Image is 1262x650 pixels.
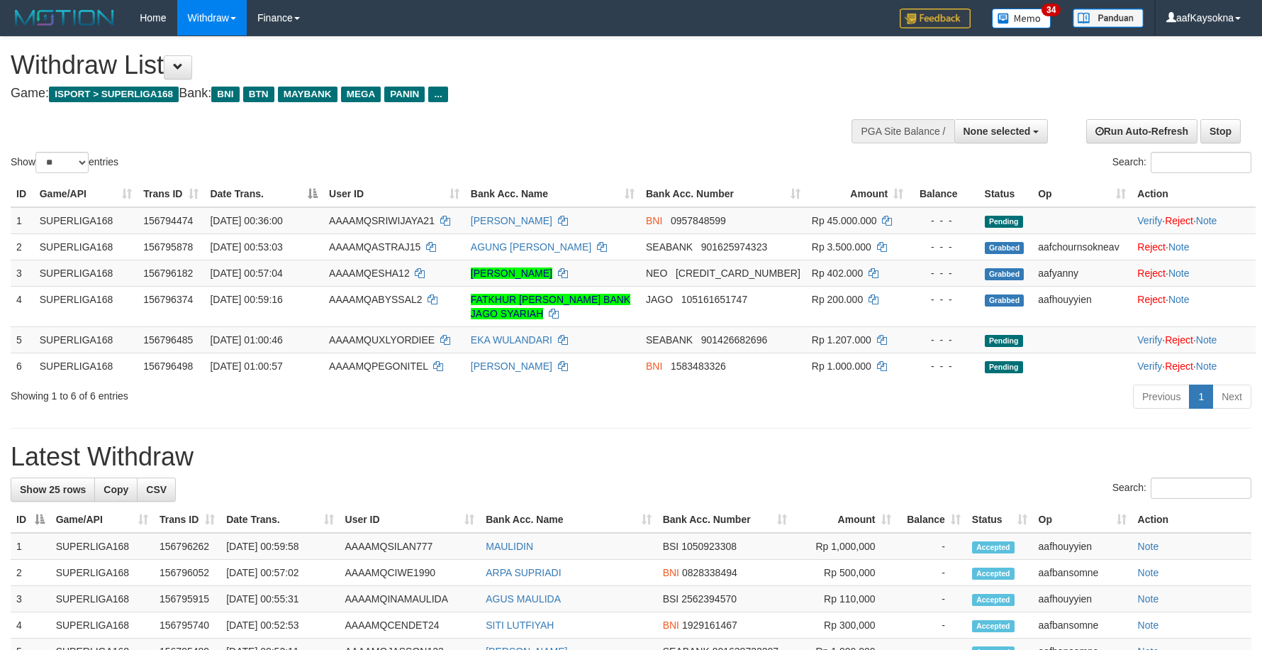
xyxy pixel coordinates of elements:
input: Search: [1151,152,1251,173]
div: PGA Site Balance / [851,119,954,143]
td: AAAAMQINAMAULIDA [340,586,481,612]
a: CSV [137,478,176,502]
a: Verify [1137,360,1162,372]
a: Note [1138,593,1159,605]
span: Pending [985,216,1023,228]
a: Reject [1165,334,1193,346]
span: Rp 1.000.000 [812,360,871,372]
span: [DATE] 00:53:03 [210,241,282,253]
th: Date Trans.: activate to sort column ascending [220,507,339,533]
span: Accepted [972,541,1015,553]
td: Rp 300,000 [793,612,896,639]
span: 156796182 [143,268,193,279]
span: AAAAMQABYSSAL2 [329,294,423,305]
td: · · [1132,207,1256,234]
span: BNI [663,567,679,578]
td: SUPERLIGA168 [34,353,138,379]
td: SUPERLIGA168 [50,533,154,560]
div: - - - [915,359,973,373]
th: Balance [909,181,978,207]
span: AAAAMQUXLYORDIEE [329,334,435,346]
img: panduan.png [1073,9,1144,28]
th: ID: activate to sort column descending [11,507,50,533]
span: NEO [646,268,667,279]
td: Rp 1,000,000 [793,533,896,560]
a: Show 25 rows [11,478,95,502]
th: ID [11,181,34,207]
td: SUPERLIGA168 [34,233,138,260]
td: - [897,612,966,639]
td: · · [1132,353,1256,379]
th: Op: activate to sort column ascending [1033,507,1132,533]
td: · · [1132,326,1256,353]
td: 156795915 [154,586,220,612]
a: Reject [1137,241,1166,253]
span: BTN [243,87,274,102]
a: Reject [1137,294,1166,305]
a: [PERSON_NAME] [471,268,552,279]
span: Copy 105161651747 to clipboard [681,294,747,305]
span: Pending [985,361,1023,373]
td: aafbansomne [1033,612,1132,639]
td: 3 [11,586,50,612]
a: ARPA SUPRIADI [486,567,561,578]
a: AGUNG [PERSON_NAME] [471,241,591,253]
div: - - - [915,333,973,347]
span: Accepted [972,568,1015,580]
a: Previous [1133,385,1190,409]
a: Note [1196,334,1217,346]
a: Note [1168,294,1190,305]
span: ... [428,87,447,102]
td: · [1132,260,1256,286]
span: PANIN [384,87,425,102]
a: Note [1196,360,1217,372]
th: Trans ID: activate to sort column ascending [138,181,204,207]
span: Rp 45.000.000 [812,215,877,226]
td: aafhouyyien [1033,586,1132,612]
td: AAAAMQSILAN777 [340,533,481,560]
a: Run Auto-Refresh [1086,119,1197,143]
td: aafhouyyien [1033,533,1132,560]
th: Bank Acc. Number: activate to sort column ascending [657,507,793,533]
td: Rp 500,000 [793,560,896,586]
h1: Latest Withdraw [11,443,1251,471]
th: Bank Acc. Name: activate to sort column ascending [465,181,640,207]
span: AAAAMQESHA12 [329,268,410,279]
td: 156796262 [154,533,220,560]
span: Copy 5859459283059128 to clipboard [676,268,800,279]
span: 156796498 [143,360,193,372]
th: Amount: activate to sort column ascending [806,181,909,207]
span: AAAAMQSRIWIJAYA21 [329,215,435,226]
span: Grabbed [985,294,1024,307]
td: 1 [11,207,34,234]
th: Game/API: activate to sort column ascending [34,181,138,207]
span: Copy 1050923308 to clipboard [681,541,737,552]
div: - - - [915,240,973,254]
td: 6 [11,353,34,379]
a: Note [1138,567,1159,578]
h4: Game: Bank: [11,87,827,101]
span: Copy 0957848599 to clipboard [671,215,726,226]
span: 156794474 [143,215,193,226]
a: [PERSON_NAME] [471,215,552,226]
td: · [1132,233,1256,260]
th: Game/API: activate to sort column ascending [50,507,154,533]
a: Reject [1165,215,1193,226]
a: MAULIDIN [486,541,533,552]
a: Copy [94,478,138,502]
td: SUPERLIGA168 [34,326,138,353]
span: [DATE] 01:00:57 [210,360,282,372]
span: BNI [211,87,239,102]
span: None selected [964,126,1031,137]
span: JAGO [646,294,673,305]
span: Rp 3.500.000 [812,241,871,253]
td: aafyanny [1032,260,1132,286]
span: 156796374 [143,294,193,305]
a: Reject [1165,360,1193,372]
td: aafbansomne [1033,560,1132,586]
div: - - - [915,266,973,280]
a: 1 [1189,385,1213,409]
td: SUPERLIGA168 [34,260,138,286]
span: Show 25 rows [20,484,86,495]
a: AGUS MAULIDA [486,593,561,605]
